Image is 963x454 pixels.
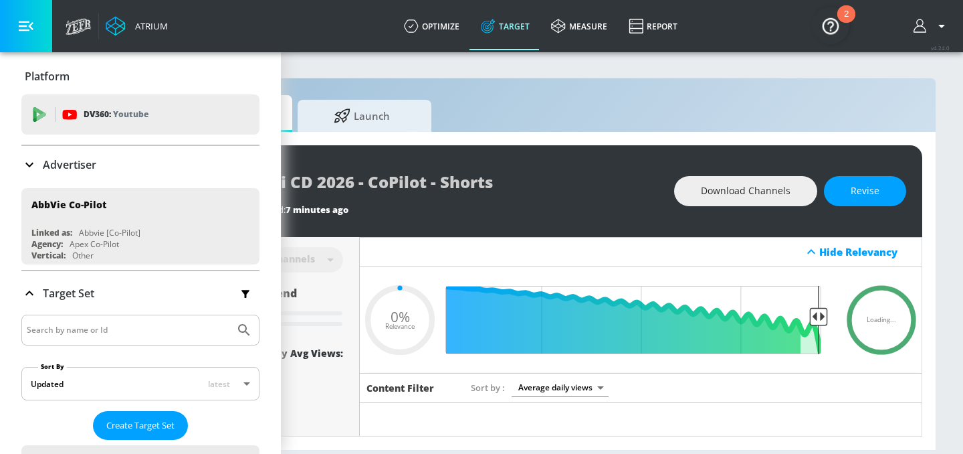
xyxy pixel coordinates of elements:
[31,198,106,211] div: AbbVie Co-Pilot
[453,286,828,354] input: Final Threshold
[471,382,505,394] span: Sort by
[701,183,790,200] span: Download Channels
[130,20,168,32] div: Atrium
[385,323,415,330] span: Relevance
[79,227,140,238] div: Abbvie [Co-Pilot]
[230,204,661,216] div: Last Updated:
[31,250,66,261] div: Vertical:
[812,7,849,44] button: Open Resource Center, 2 new notifications
[262,347,343,360] div: Daily Avg Views:
[43,157,96,172] p: Advertiser
[366,382,434,394] h6: Content Filter
[31,227,72,238] div: Linked as:
[43,286,94,301] p: Target Set
[360,237,922,267] div: Hide Relevancy
[851,183,879,200] span: Revise
[824,176,906,206] button: Revise
[674,176,817,206] button: Download Channels
[84,107,148,122] p: DV360:
[31,378,64,390] div: Updated
[21,94,259,135] div: DV360: Youtube
[21,188,259,264] div: AbbVie Co-PilotLinked as:Abbvie [Co-Pilot]Agency:Apex Co-PilotVertical:Other
[31,238,63,250] div: Agency:
[540,2,618,50] a: measure
[512,378,609,396] div: Average daily views
[931,44,950,52] span: v 4.24.0
[208,378,230,390] span: latest
[72,250,94,261] div: Other
[286,204,348,216] span: 7 minutes ago
[470,2,540,50] a: Target
[25,69,70,84] p: Platform
[93,411,188,440] button: Create Target Set
[867,317,896,323] span: Loading...
[21,58,259,95] div: Platform
[113,107,148,121] p: Youtube
[844,14,849,31] div: 2
[391,309,410,323] span: 0%
[70,238,119,250] div: Apex Co-Pilot
[618,2,688,50] a: Report
[264,253,322,264] div: Channels
[27,321,229,339] input: Search by name or Id
[38,362,67,371] label: Sort By
[311,100,413,132] span: Launch
[21,271,259,315] div: Target Set
[393,2,470,50] a: optimize
[21,146,259,183] div: Advertiser
[262,362,343,378] div: 0
[819,245,914,258] div: Hide Relevancy
[106,16,168,36] a: Atrium
[106,418,175,433] span: Create Target Set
